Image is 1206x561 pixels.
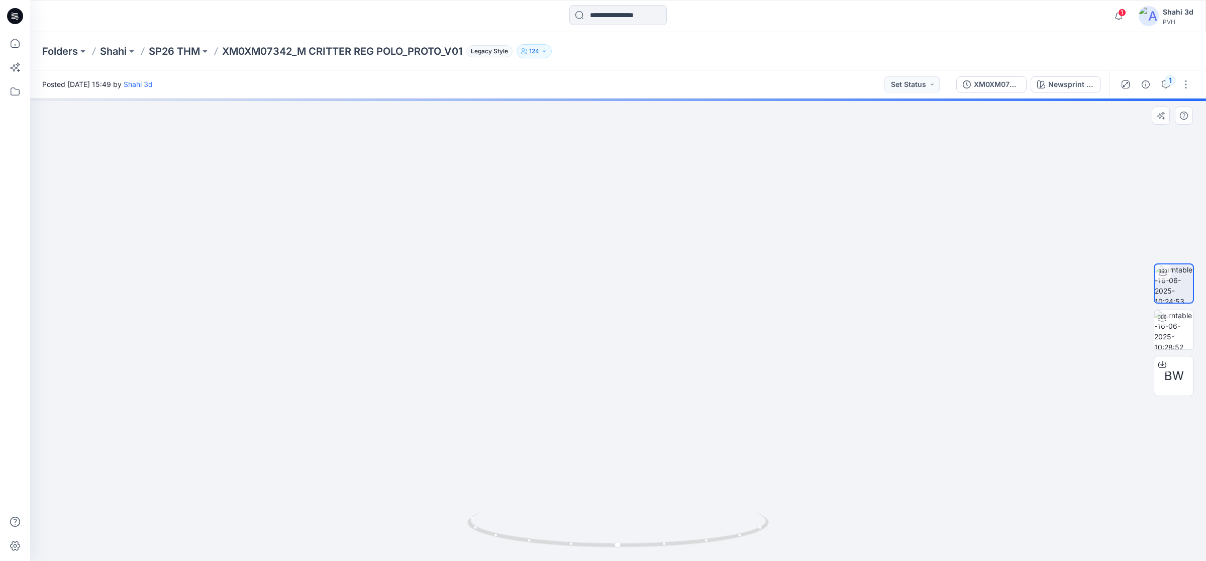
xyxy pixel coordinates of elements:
[1048,79,1094,90] div: Newsprint - ACG
[974,79,1020,90] div: XM0XM07342_M CRITTER REG POLO_PROTO_V01
[1158,76,1174,92] button: 1
[1031,76,1101,92] button: Newsprint - ACG
[1163,6,1193,18] div: Shahi 3d
[1164,367,1184,385] span: BW
[1118,9,1126,17] span: 1
[42,44,78,58] a: Folders
[100,44,127,58] a: Shahi
[529,46,539,57] p: 124
[42,79,153,89] span: Posted [DATE] 15:49 by
[956,76,1027,92] button: XM0XM07342_M CRITTER REG POLO_PROTO_V01
[517,44,552,58] button: 124
[1163,18,1193,26] div: PVH
[1139,6,1159,26] img: avatar
[124,80,153,88] a: Shahi 3d
[1155,264,1193,303] img: turntable-16-06-2025-10:24:53
[462,44,513,58] button: Legacy Style
[1165,75,1175,85] div: 1
[149,44,200,58] a: SP26 THM
[1138,76,1154,92] button: Details
[466,45,513,57] span: Legacy Style
[1154,310,1193,349] img: turntable-16-06-2025-10:28:52
[222,44,462,58] p: XM0XM07342_M CRITTER REG POLO_PROTO_V01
